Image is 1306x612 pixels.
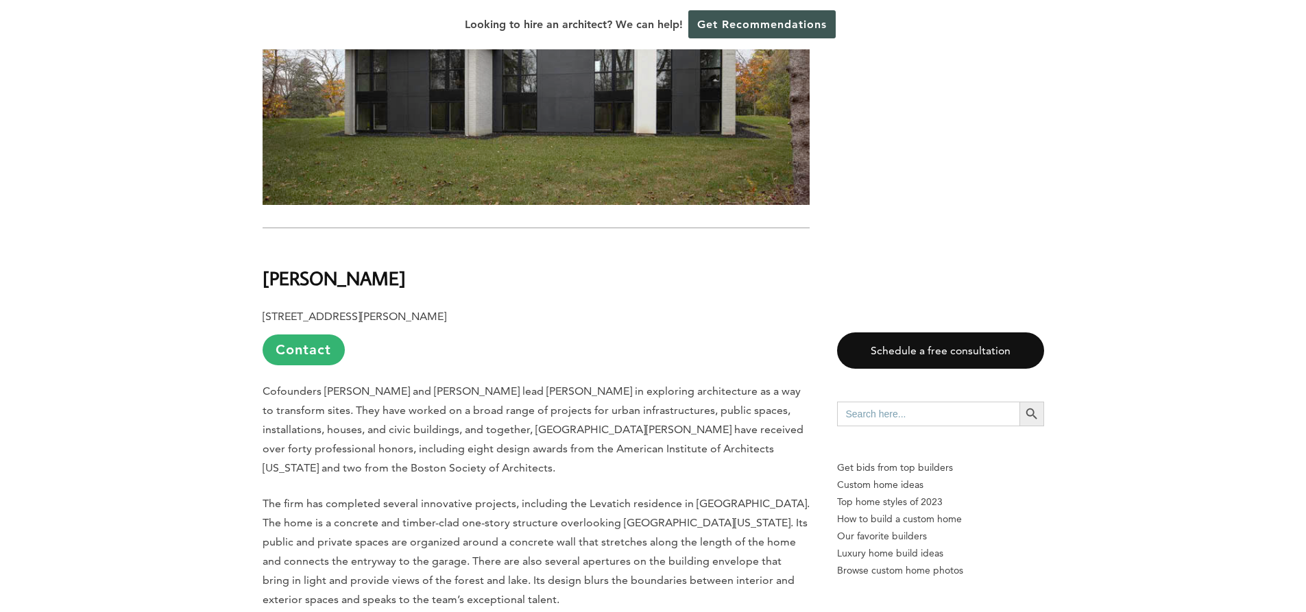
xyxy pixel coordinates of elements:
[263,310,446,323] b: [STREET_ADDRESS][PERSON_NAME]
[837,459,1044,476] p: Get bids from top builders
[837,528,1044,545] a: Our favorite builders
[263,266,406,290] b: [PERSON_NAME]
[263,384,803,474] span: Cofounders [PERSON_NAME] and [PERSON_NAME] lead [PERSON_NAME] in exploring architecture as a way ...
[837,493,1044,511] a: Top home styles of 2023
[1024,406,1039,421] svg: Search
[837,545,1044,562] a: Luxury home build ideas
[837,562,1044,579] a: Browse custom home photos
[263,334,345,365] a: Contact
[837,476,1044,493] a: Custom home ideas
[837,511,1044,528] a: How to build a custom home
[837,332,1044,369] a: Schedule a free consultation
[837,402,1019,426] input: Search here...
[688,10,836,38] a: Get Recommendations
[263,497,810,606] span: The firm has completed several innovative projects, including the Levatich residence in [GEOGRAPH...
